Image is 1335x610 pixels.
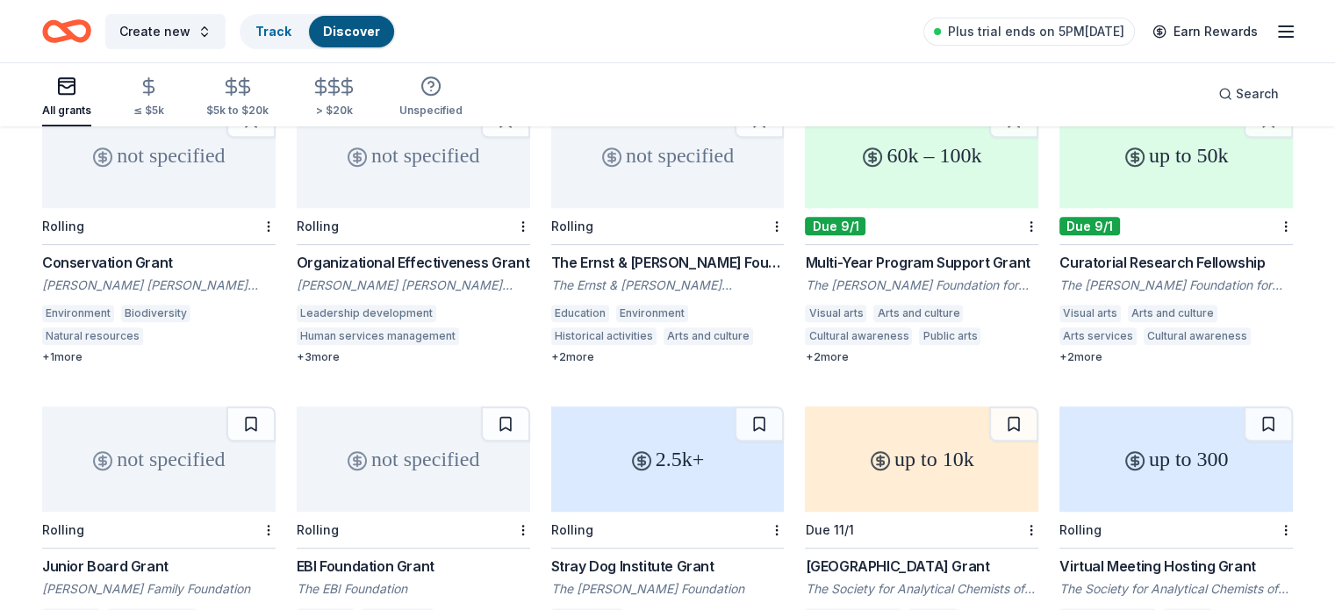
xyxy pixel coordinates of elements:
[42,327,143,345] div: Natural resources
[42,350,276,364] div: + 1 more
[551,305,609,322] div: Education
[1236,83,1279,104] span: Search
[42,580,276,598] div: [PERSON_NAME] Family Foundation
[119,21,190,42] span: Create new
[1059,276,1293,294] div: The [PERSON_NAME] Foundation for the Visual Arts
[297,276,530,294] div: [PERSON_NAME] [PERSON_NAME] Foundation
[121,305,190,322] div: Biodiversity
[551,350,785,364] div: + 2 more
[551,580,785,598] div: The [PERSON_NAME] Foundation
[311,104,357,118] div: > $20k
[551,556,785,577] div: Stray Dog Institute Grant
[297,219,339,233] div: Rolling
[551,219,593,233] div: Rolling
[42,522,84,537] div: Rolling
[297,252,530,273] div: Organizational Effectiveness Grant
[805,327,912,345] div: Cultural awareness
[616,305,688,322] div: Environment
[42,556,276,577] div: Junior Board Grant
[551,276,785,294] div: The Ernst & [PERSON_NAME] Foundation
[42,104,91,118] div: All grants
[311,69,357,126] button: > $20k
[297,522,339,537] div: Rolling
[1142,16,1268,47] a: Earn Rewards
[551,327,657,345] div: Historical activities
[297,556,530,577] div: EBI Foundation Grant
[1059,305,1121,322] div: Visual arts
[297,350,530,364] div: + 3 more
[240,14,396,49] button: TrackDiscover
[805,305,866,322] div: Visual arts
[805,406,1038,512] div: up to 10k
[551,103,785,208] div: not specified
[42,103,276,208] div: not specified
[206,69,269,126] button: $5k to $20k
[297,305,436,322] div: Leadership development
[1128,305,1217,322] div: Arts and culture
[805,556,1038,577] div: [GEOGRAPHIC_DATA] Grant
[805,350,1038,364] div: + 2 more
[42,219,84,233] div: Rolling
[1059,522,1102,537] div: Rolling
[42,11,91,52] a: Home
[1059,217,1120,235] div: Due 9/1
[133,104,164,118] div: ≤ $5k
[805,276,1038,294] div: The [PERSON_NAME] Foundation for the Visual Arts
[323,24,380,39] a: Discover
[42,305,114,322] div: Environment
[805,217,865,235] div: Due 9/1
[206,104,269,118] div: $5k to $20k
[42,252,276,273] div: Conservation Grant
[805,103,1038,364] a: 60k – 100kDue 9/1Multi-Year Program Support GrantThe [PERSON_NAME] Foundation for the Visual Arts...
[399,104,463,118] div: Unspecified
[1059,103,1293,364] a: up to 50kDue 9/1Curatorial Research FellowshipThe [PERSON_NAME] Foundation for the Visual ArtsVis...
[399,68,463,126] button: Unspecified
[133,69,164,126] button: ≤ $5k
[1144,327,1251,345] div: Cultural awareness
[551,522,593,537] div: Rolling
[919,327,980,345] div: Public arts
[255,24,291,39] a: Track
[805,252,1038,273] div: Multi-Year Program Support Grant
[551,252,785,273] div: The Ernst & [PERSON_NAME] Foundation Grant
[297,406,530,512] div: not specified
[42,103,276,364] a: not specifiedRollingConservation Grant[PERSON_NAME] [PERSON_NAME] FoundationEnvironmentBiodiversi...
[1059,252,1293,273] div: Curatorial Research Fellowship
[1059,350,1293,364] div: + 2 more
[664,327,753,345] div: Arts and culture
[1204,76,1293,111] button: Search
[42,276,276,294] div: [PERSON_NAME] [PERSON_NAME] Foundation
[42,68,91,126] button: All grants
[297,327,459,345] div: Human services management
[42,406,276,512] div: not specified
[873,305,963,322] div: Arts and culture
[923,18,1135,46] a: Plus trial ends on 5PM[DATE]
[551,103,785,364] a: not specifiedRollingThe Ernst & [PERSON_NAME] Foundation GrantThe Ernst & [PERSON_NAME] Foundatio...
[105,14,226,49] button: Create new
[1059,327,1137,345] div: Arts services
[1059,103,1293,208] div: up to 50k
[948,21,1124,42] span: Plus trial ends on 5PM[DATE]
[551,406,785,512] div: 2.5k+
[1059,406,1293,512] div: up to 300
[1059,580,1293,598] div: The Society for Analytical Chemists of [GEOGRAPHIC_DATA] and The Spectroscopy Society of [US_STATE]
[805,522,853,537] div: Due 11/1
[297,580,530,598] div: The EBI Foundation
[297,103,530,208] div: not specified
[1059,556,1293,577] div: Virtual Meeting Hosting Grant
[297,103,530,364] a: not specifiedRollingOrganizational Effectiveness Grant[PERSON_NAME] [PERSON_NAME] FoundationLeade...
[805,580,1038,598] div: The Society for Analytical Chemists of [GEOGRAPHIC_DATA] and The Spectroscopy Society of [US_STATE]
[805,103,1038,208] div: 60k – 100k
